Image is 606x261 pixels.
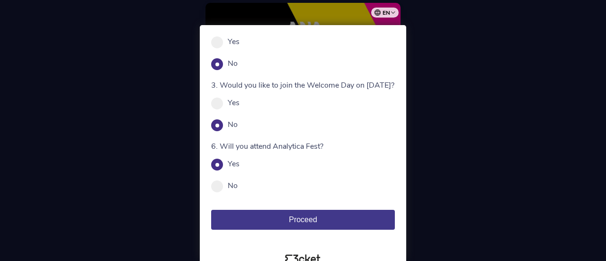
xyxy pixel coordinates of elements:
[228,180,238,191] label: No
[211,210,395,230] button: Proceed
[228,58,238,69] label: No
[228,119,238,130] label: No
[211,80,395,90] p: 3. Would you like to join the Welcome Day on [DATE]?
[228,36,240,47] label: Yes
[211,141,395,152] p: 6. Will you attend Analytica Fest?
[228,159,240,169] label: Yes
[228,98,240,108] label: Yes
[289,216,317,224] span: Proceed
